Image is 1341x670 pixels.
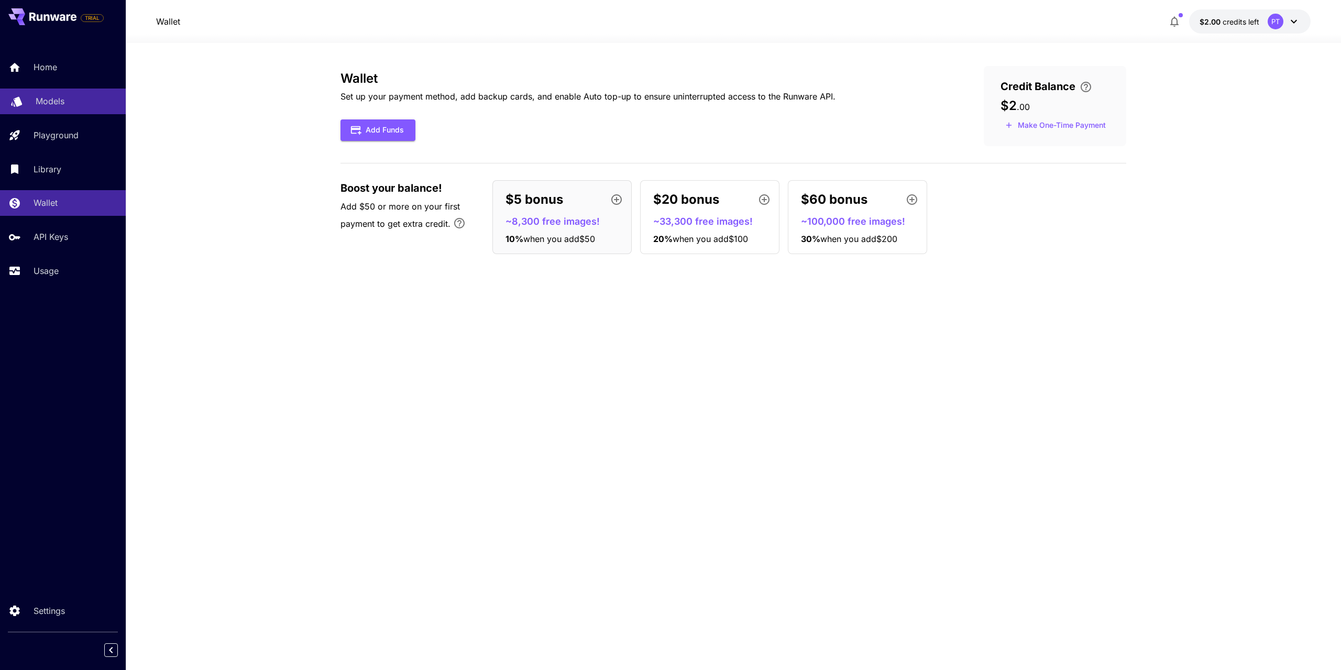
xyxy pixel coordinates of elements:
[156,15,180,28] a: Wallet
[1189,9,1311,34] button: $2.00PT
[34,129,79,141] p: Playground
[820,234,897,244] span: when you add $200
[1001,98,1017,113] span: $2
[1268,14,1283,29] div: PT
[801,234,820,244] span: 30 %
[1200,16,1259,27] div: $2.00
[34,61,57,73] p: Home
[36,95,64,107] p: Models
[340,119,415,141] button: Add Funds
[1001,79,1075,94] span: Credit Balance
[34,265,59,277] p: Usage
[104,643,118,657] button: Collapse sidebar
[34,605,65,617] p: Settings
[449,213,470,234] button: Bonus applies only to your first payment, up to 30% on the first $1,000.
[653,234,673,244] span: 20 %
[523,234,595,244] span: when you add $50
[112,641,126,660] div: Collapse sidebar
[1017,102,1030,112] span: . 00
[34,230,68,243] p: API Keys
[505,214,627,228] p: ~8,300 free images!
[81,12,104,24] span: Add your payment card to enable full platform functionality.
[340,180,442,196] span: Boost your balance!
[653,190,719,209] p: $20 bonus
[801,190,867,209] p: $60 bonus
[156,15,180,28] nav: breadcrumb
[505,234,523,244] span: 10 %
[340,90,836,103] p: Set up your payment method, add backup cards, and enable Auto top-up to ensure uninterrupted acce...
[1200,17,1223,26] span: $2.00
[1223,17,1259,26] span: credits left
[505,190,563,209] p: $5 bonus
[340,201,460,229] span: Add $50 or more on your first payment to get extra credit.
[81,14,103,22] span: TRIAL
[34,196,58,209] p: Wallet
[1001,117,1111,134] button: Make a one-time, non-recurring payment
[340,71,836,86] h3: Wallet
[801,214,922,228] p: ~100,000 free images!
[653,214,775,228] p: ~33,300 free images!
[1075,81,1096,93] button: Enter your card details and choose an Auto top-up amount to avoid service interruptions. We'll au...
[673,234,748,244] span: when you add $100
[34,163,61,175] p: Library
